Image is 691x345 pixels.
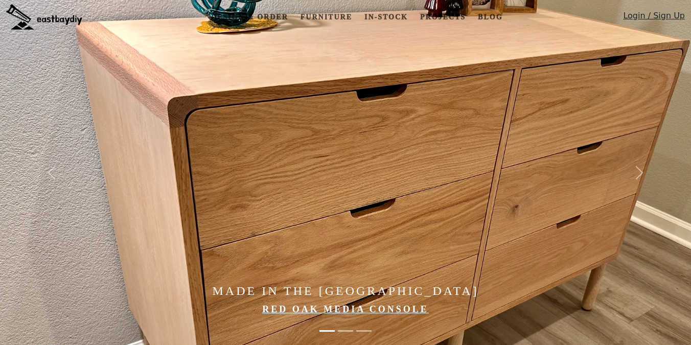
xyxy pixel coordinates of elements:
[6,4,82,30] img: eastbaydiy
[296,8,356,27] a: Furniture
[207,8,292,27] a: Design & Order
[416,8,470,27] a: Projects
[474,8,506,27] a: Blog
[356,325,372,337] button: Elevate Your Home with Handcrafted Japanese-Style Furniture
[338,325,353,337] button: Made in the Bay Area
[319,325,335,337] button: Made in the Bay Area
[360,8,412,27] a: In-stock
[623,10,685,27] a: Login / Sign Up
[104,284,587,298] h4: Made in the [GEOGRAPHIC_DATA]
[262,304,429,314] a: Red Oak Media Console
